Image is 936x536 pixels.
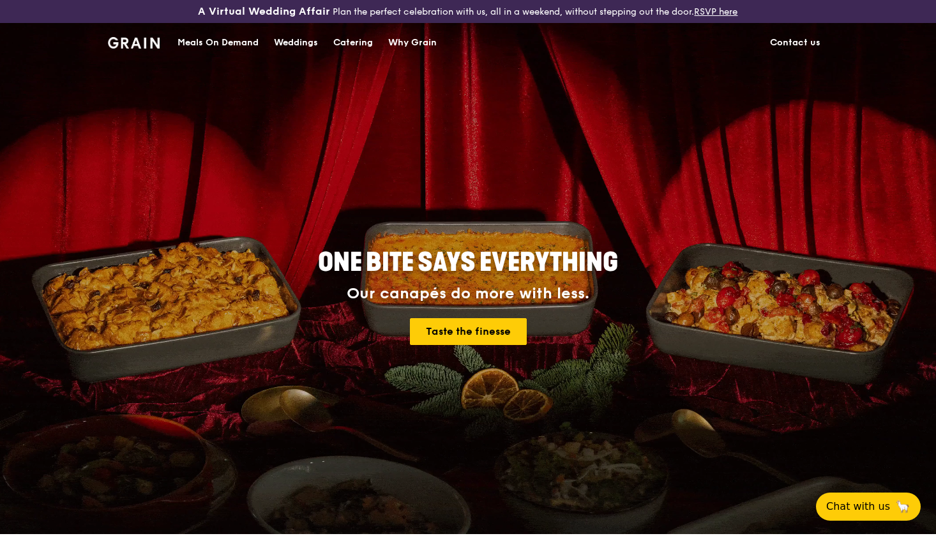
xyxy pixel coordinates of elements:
[333,24,373,62] div: Catering
[177,24,259,62] div: Meals On Demand
[762,24,828,62] a: Contact us
[326,24,381,62] a: Catering
[410,318,527,345] a: Taste the finesse
[816,493,921,521] button: Chat with us🦙
[108,37,160,49] img: Grain
[266,24,326,62] a: Weddings
[694,6,737,17] a: RSVP here
[826,499,890,514] span: Chat with us
[198,5,330,18] h3: A Virtual Wedding Affair
[156,5,780,18] div: Plan the perfect celebration with us, all in a weekend, without stepping out the door.
[274,24,318,62] div: Weddings
[381,24,444,62] a: Why Grain
[895,499,910,514] span: 🦙
[388,24,437,62] div: Why Grain
[108,22,160,61] a: GrainGrain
